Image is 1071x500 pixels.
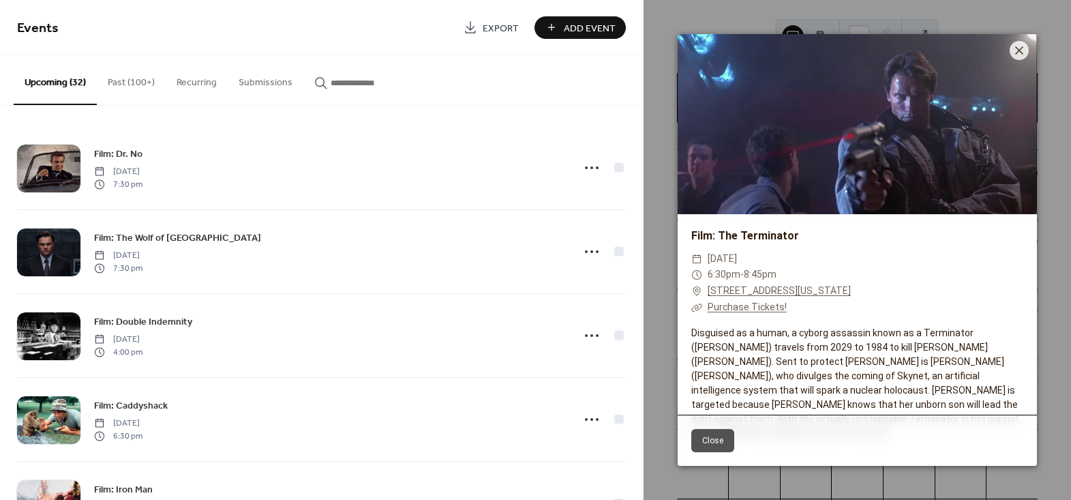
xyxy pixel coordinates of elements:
span: - [740,269,744,280]
a: Film: Double Indemnity [94,314,192,329]
span: [DATE] [94,417,142,430]
a: [STREET_ADDRESS][US_STATE] [708,283,851,299]
a: Film: The Terminator [691,229,799,242]
span: 7:30 pm [94,262,142,274]
button: Close [691,429,734,452]
button: Past (100+) [97,55,166,104]
a: Film: Iron Man [94,482,153,497]
span: Export [483,21,519,35]
span: Film: Iron Man [94,483,153,497]
span: [DATE] [708,251,737,267]
span: Film: Caddyshack [94,399,168,413]
span: Film: Dr. No [94,147,142,162]
span: [DATE] [94,250,142,262]
a: Film: Caddyshack [94,398,168,413]
div: ​ [691,267,702,283]
a: Export [453,16,529,39]
span: Events [17,15,59,42]
button: Upcoming (32) [14,55,97,105]
span: 8:45pm [744,269,776,280]
a: Film: The Wolf of [GEOGRAPHIC_DATA] [94,230,261,246]
a: Purchase Tickets! [708,302,787,312]
div: ​ [691,283,702,299]
button: Add Event [534,16,626,39]
span: Film: Double Indemnity [94,315,192,329]
span: 6:30 pm [94,430,142,442]
button: Recurring [166,55,228,104]
div: Disguised as a human, a cyborg assassin known as a Terminator ([PERSON_NAME]) travels from 2029 t... [678,326,1037,441]
span: Film: The Wolf of [GEOGRAPHIC_DATA] [94,231,261,246]
div: ​ [691,299,702,316]
span: 6:30pm [708,269,740,280]
span: [DATE] [94,334,142,346]
span: 4:00 pm [94,346,142,358]
span: [DATE] [94,166,142,178]
a: Film: Dr. No [94,146,142,162]
span: Add Event [564,21,616,35]
span: 7:30 pm [94,178,142,190]
div: ​ [691,251,702,267]
button: Submissions [228,55,303,104]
